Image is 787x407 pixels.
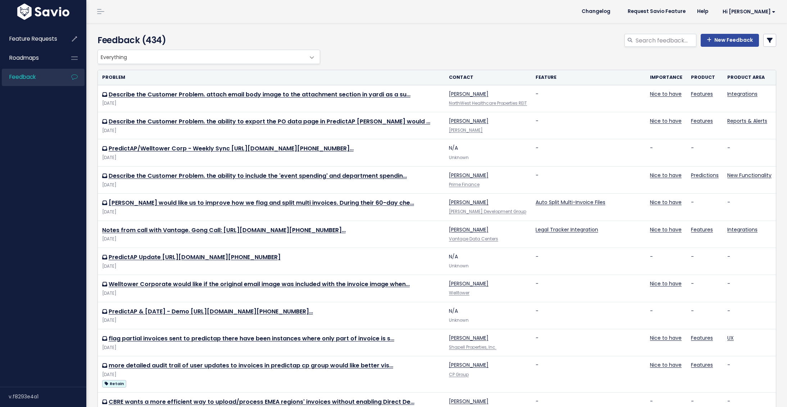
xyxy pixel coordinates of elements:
[531,248,646,275] td: -
[723,248,776,275] td: -
[449,209,526,214] a: [PERSON_NAME] Development Group
[2,69,60,85] a: Feedback
[449,100,527,106] a: NorthWest Healthcare Properties REIT
[109,199,414,207] a: [PERSON_NAME] would like us to improve how we flag and split multi invoices. During their 60-day ...
[622,6,691,17] a: Request Savio Feature
[531,275,646,302] td: -
[449,155,469,160] span: Unknown
[531,329,646,356] td: -
[449,172,488,179] a: [PERSON_NAME]
[102,226,346,234] a: Notes from call with Vantage. Gong Call: [URL][DOMAIN_NAME][PHONE_NUMBER]…
[449,236,498,242] a: Vantage Data Centers
[102,371,440,379] div: [DATE]
[9,54,39,62] span: Roadmaps
[646,248,687,275] td: -
[650,172,682,179] a: Nice to have
[9,35,57,42] span: Feature Requests
[449,334,488,342] a: [PERSON_NAME]
[727,90,758,98] a: Integrations
[723,9,775,14] span: Hi [PERSON_NAME]
[102,181,440,189] div: [DATE]
[445,248,531,275] td: N/A
[646,302,687,329] td: -
[691,172,719,179] a: Predictions
[449,117,488,125] a: [PERSON_NAME]
[2,31,60,47] a: Feature Requests
[687,275,723,302] td: -
[723,275,776,302] td: -
[691,90,713,98] a: Features
[727,226,758,233] a: Integrations
[2,50,60,66] a: Roadmaps
[531,70,646,85] th: Feature
[635,34,696,47] input: Search feedback...
[691,361,713,368] a: Features
[109,361,393,370] a: more detailed audit trail of user updates to invoices in predictap cp group would like better vis…
[449,263,469,269] span: Unknown
[449,398,488,405] a: [PERSON_NAME]
[445,139,531,166] td: N/A
[691,226,713,233] a: Features
[727,334,734,342] a: UX
[646,139,687,166] td: -
[449,90,488,98] a: [PERSON_NAME]
[109,90,410,99] a: Describe the Customer Problem. attach email body image to the attachment section in yardi as a su…
[646,70,687,85] th: Importance
[650,117,682,125] a: Nice to have
[531,166,646,193] td: -
[102,127,440,135] div: [DATE]
[102,263,440,270] div: [DATE]
[687,194,723,221] td: -
[727,172,772,179] a: New Functionality
[9,73,36,81] span: Feedback
[714,6,781,17] a: Hi [PERSON_NAME]
[102,290,440,297] div: [DATE]
[650,334,682,342] a: Nice to have
[691,117,713,125] a: Features
[531,302,646,329] td: -
[531,139,646,166] td: -
[102,379,126,388] a: Retain
[449,317,469,323] span: Unknown
[723,70,776,85] th: Product Area
[531,85,646,112] td: -
[102,235,440,243] div: [DATE]
[102,154,440,162] div: [DATE]
[109,253,281,261] a: PredictAP Update [URL][DOMAIN_NAME][PHONE_NUMBER]
[582,9,610,14] span: Changelog
[723,356,776,392] td: -
[701,34,759,47] a: New Feedback
[102,100,440,107] div: [DATE]
[531,112,646,139] td: -
[449,361,488,368] a: [PERSON_NAME]
[109,334,394,343] a: flag partial invoices sent to predictap there have been instances where only part of invoice is s…
[531,356,646,392] td: -
[449,182,479,187] a: Prime Finance
[109,117,430,126] a: Describe the Customer Problem. the ability to export the PO data page in PredictAP [PERSON_NAME] ...
[15,4,71,20] img: logo-white.9d6f32f41409.svg
[650,226,682,233] a: Nice to have
[727,117,767,125] a: Reports & Alerts
[449,290,469,296] a: Welltower
[650,199,682,206] a: Nice to have
[9,387,86,406] div: v.f8293e4a1
[109,172,407,180] a: Describe the Customer Problem. the ability to include the 'event spending' and department spendin…
[691,334,713,342] a: Features
[449,372,469,377] a: CP Group
[449,199,488,206] a: [PERSON_NAME]
[449,226,488,233] a: [PERSON_NAME]
[449,127,483,133] a: [PERSON_NAME]
[109,280,410,288] a: Welltower Corporate would like if the original email image was included with the invoice image when…
[102,380,126,388] span: Retain
[97,50,320,64] span: Everything
[445,302,531,329] td: N/A
[687,248,723,275] td: -
[687,70,723,85] th: Product
[650,361,682,368] a: Nice to have
[109,144,354,153] a: PredictAP/Welltower Corp - Weekly Sync [URL][DOMAIN_NAME][PHONE_NUMBER]…
[536,199,605,206] a: Auto Split Multi-Invoice Files
[723,139,776,166] td: -
[723,194,776,221] td: -
[449,280,488,287] a: [PERSON_NAME]
[445,70,531,85] th: Contact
